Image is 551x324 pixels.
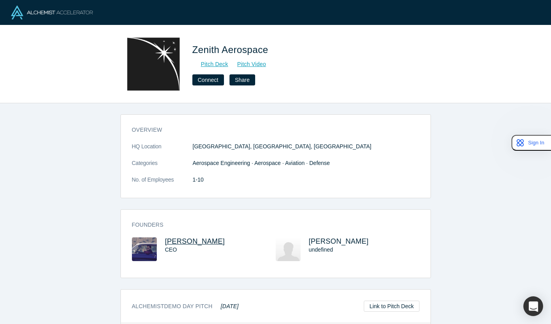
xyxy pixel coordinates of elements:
[364,301,419,312] a: Link to Pitch Deck
[132,302,239,311] h3: Alchemist Demo Day Pitch
[192,44,271,55] span: Zenith Aerospace
[192,60,229,69] a: Pitch Deck
[276,237,301,261] img: Yitao Zhuang's Profile Image
[132,176,193,192] dt: No. of Employees
[132,126,408,134] h3: overview
[165,246,177,253] span: CEO
[309,246,333,253] span: undefined
[132,142,193,159] dt: HQ Location
[126,36,181,92] img: Zenith Aerospace's Logo
[309,237,369,245] a: [PERSON_NAME]
[221,303,239,309] em: [DATE]
[165,237,225,245] a: [PERSON_NAME]
[229,60,267,69] a: Pitch Video
[132,237,157,261] img: Raphael Nardari's Profile Image
[193,142,419,151] dd: [GEOGRAPHIC_DATA], [GEOGRAPHIC_DATA], [GEOGRAPHIC_DATA]
[193,160,330,166] span: Aerospace Engineering · Aerospace · Aviation · Defense
[229,74,255,85] button: Share
[193,176,419,184] dd: 1-10
[132,159,193,176] dt: Categories
[192,74,224,85] button: Connect
[132,221,408,229] h3: Founders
